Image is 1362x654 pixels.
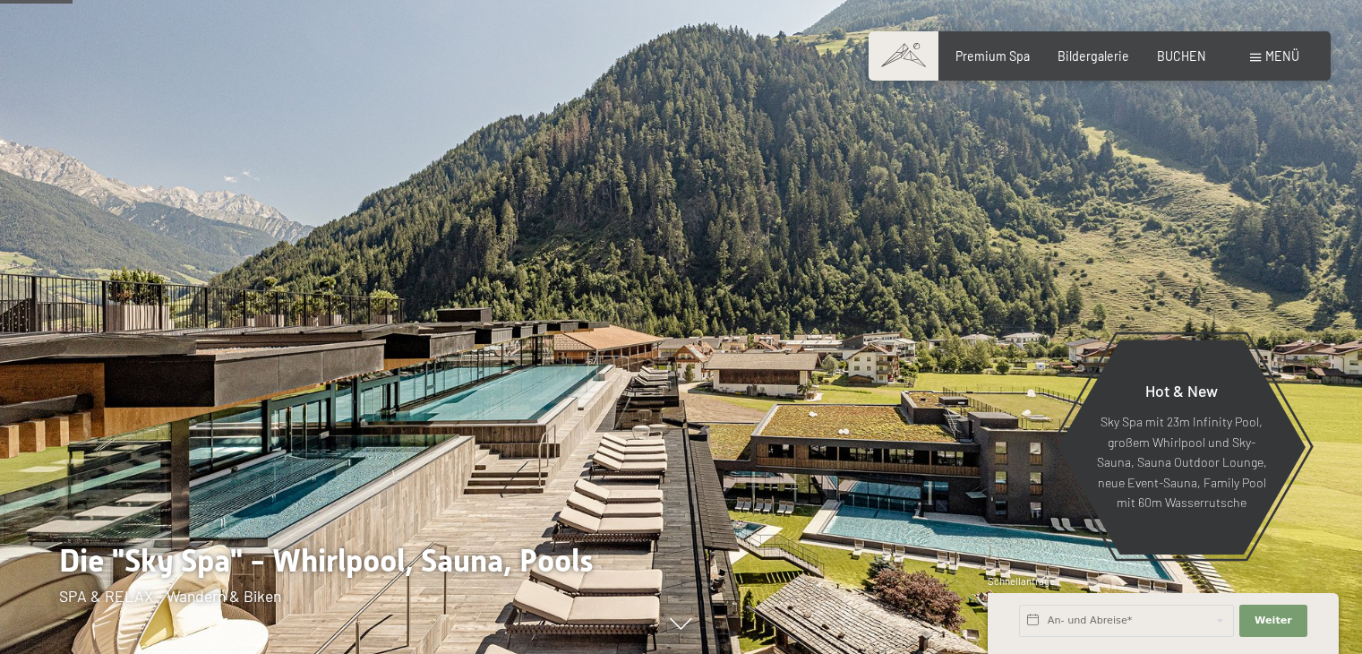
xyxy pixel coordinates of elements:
button: Weiter [1239,605,1307,637]
p: Sky Spa mit 23m Infinity Pool, großem Whirlpool und Sky-Sauna, Sauna Outdoor Lounge, neue Event-S... [1096,412,1267,513]
span: Hot & New [1145,381,1218,400]
span: Weiter [1255,614,1292,628]
a: BUCHEN [1157,48,1206,64]
a: Premium Spa [955,48,1030,64]
a: Hot & New Sky Spa mit 23m Infinity Pool, großem Whirlpool und Sky-Sauna, Sauna Outdoor Lounge, ne... [1057,339,1306,555]
span: Menü [1265,48,1299,64]
span: Schnellanfrage [988,575,1055,587]
a: Bildergalerie [1058,48,1129,64]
